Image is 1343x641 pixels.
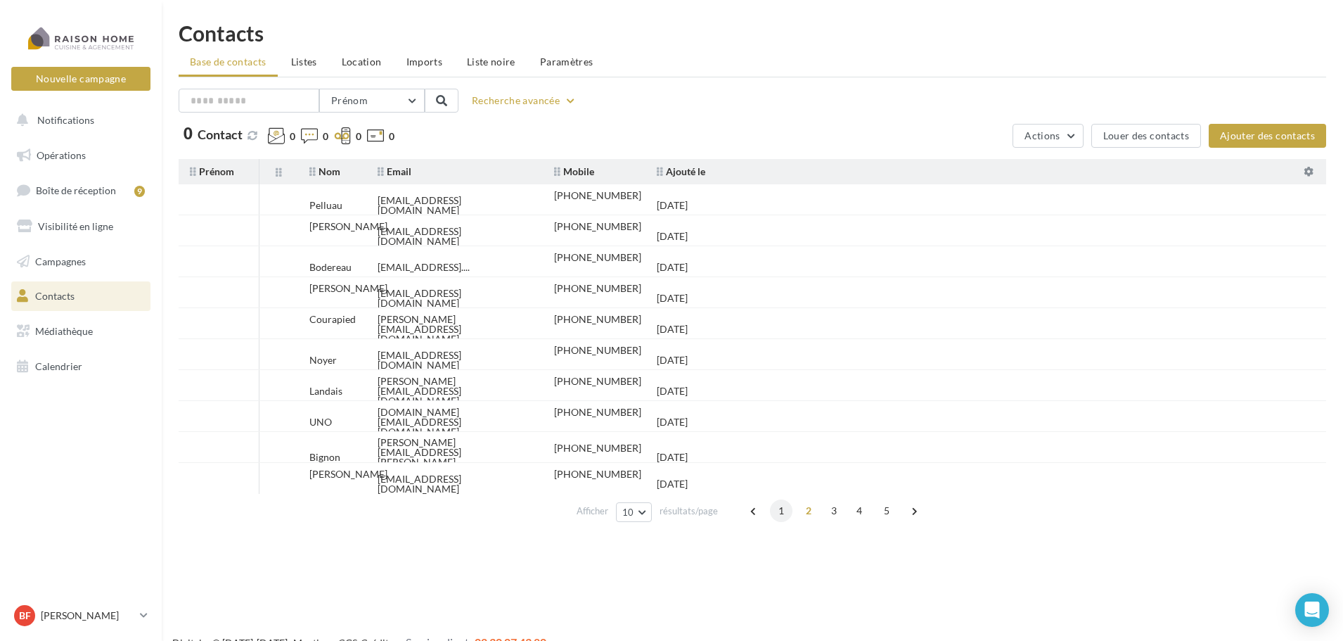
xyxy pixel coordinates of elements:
div: UNO [309,417,332,427]
div: [EMAIL_ADDRESS][DOMAIN_NAME] [378,350,532,370]
span: Listes [291,56,317,68]
div: [PHONE_NUMBER] [554,284,641,293]
span: Paramètres [540,56,593,68]
span: [EMAIL_ADDRESS].... [378,262,470,272]
a: Boîte de réception9 [8,175,153,205]
div: [PHONE_NUMBER] [554,222,641,231]
div: [PHONE_NUMBER] [554,407,641,417]
span: 1 [770,500,792,522]
span: 0 [389,129,394,144]
div: [EMAIL_ADDRESS][DOMAIN_NAME] [378,227,532,246]
div: [PHONE_NUMBER] [554,191,641,201]
div: [PHONE_NUMBER] [554,443,641,453]
span: Notifications [37,114,94,126]
span: Opérations [37,149,86,161]
div: [DATE] [657,452,688,462]
span: Contact [198,127,243,142]
div: [PERSON_NAME] [309,284,387,293]
div: [PERSON_NAME] [309,222,387,231]
p: [PERSON_NAME] [41,609,134,623]
div: [PHONE_NUMBER] [554,315,641,324]
span: BF [19,609,31,623]
button: Recherche avancée [466,92,582,109]
div: [DATE] [657,231,688,241]
div: [EMAIL_ADDRESS][DOMAIN_NAME] [378,288,532,308]
div: [DATE] [657,355,688,365]
div: Landais [309,386,342,396]
span: Calendrier [35,360,82,372]
div: Bodereau [309,262,352,272]
button: Nouvelle campagne [11,67,150,91]
a: BF [PERSON_NAME] [11,602,150,629]
div: [PHONE_NUMBER] [554,345,641,355]
button: Notifications [8,106,148,135]
span: Prénom [190,165,234,177]
span: Visibilité en ligne [38,220,113,232]
div: [PERSON_NAME] [309,469,387,479]
span: Campagnes [35,255,86,267]
button: 10 [616,502,652,522]
span: 0 [356,129,361,144]
span: Nom [309,165,340,177]
div: [EMAIL_ADDRESS][DOMAIN_NAME] [378,196,532,215]
span: Prénom [331,94,368,106]
span: 0 [184,126,193,141]
a: Campagnes [8,247,153,277]
div: Open Intercom Messenger [1295,593,1329,627]
a: Opérations [8,141,153,170]
span: 0 [290,129,295,144]
a: Visibilité en ligne [8,212,153,241]
div: [PHONE_NUMBER] [554,253,641,262]
span: Location [342,56,382,68]
span: 4 [848,500,870,522]
div: [DATE] [657,262,688,272]
button: Louer des contacts [1091,124,1201,148]
span: Liste noire [467,56,515,68]
h1: Contacts [179,23,1326,44]
span: Mobile [554,165,594,177]
div: 9 [134,186,145,197]
div: [EMAIL_ADDRESS][DOMAIN_NAME] [378,474,532,494]
div: [PERSON_NAME][EMAIL_ADDRESS][DOMAIN_NAME] [378,376,532,406]
button: Ajouter des contacts [1209,124,1326,148]
span: Actions [1024,129,1060,141]
div: [DATE] [657,293,688,303]
span: Ajouté le [657,165,705,177]
a: Contacts [8,281,153,311]
span: Boîte de réception [36,184,116,196]
span: 5 [875,500,898,522]
div: [DATE] [657,324,688,334]
span: Contacts [35,290,75,302]
button: Prénom [319,89,425,113]
div: [DATE] [657,417,688,427]
span: Afficher [577,504,608,518]
span: résultats/page [660,504,718,518]
div: [DATE] [657,386,688,396]
div: Bignon [309,452,340,462]
div: [PERSON_NAME][EMAIL_ADDRESS][DOMAIN_NAME] [378,315,532,344]
span: 0 [323,129,328,144]
div: [DATE] [657,479,688,489]
button: Actions [1013,124,1083,148]
div: [PHONE_NUMBER] [554,469,641,479]
span: 10 [622,507,634,518]
div: Courapied [309,315,356,324]
span: 2 [797,500,820,522]
span: 3 [823,500,845,522]
div: [DOMAIN_NAME][EMAIL_ADDRESS][DOMAIN_NAME] [378,407,532,437]
span: Imports [406,56,442,68]
span: Email [378,165,411,177]
div: [DATE] [657,201,688,210]
div: Pelluau [309,201,342,210]
div: [PHONE_NUMBER] [554,376,641,386]
div: Noyer [309,355,337,365]
a: Calendrier [8,352,153,381]
a: Médiathèque [8,317,153,346]
span: Médiathèque [35,325,93,337]
div: [PERSON_NAME][EMAIL_ADDRESS][PERSON_NAME][DOMAIN_NAME] [378,438,532,477]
